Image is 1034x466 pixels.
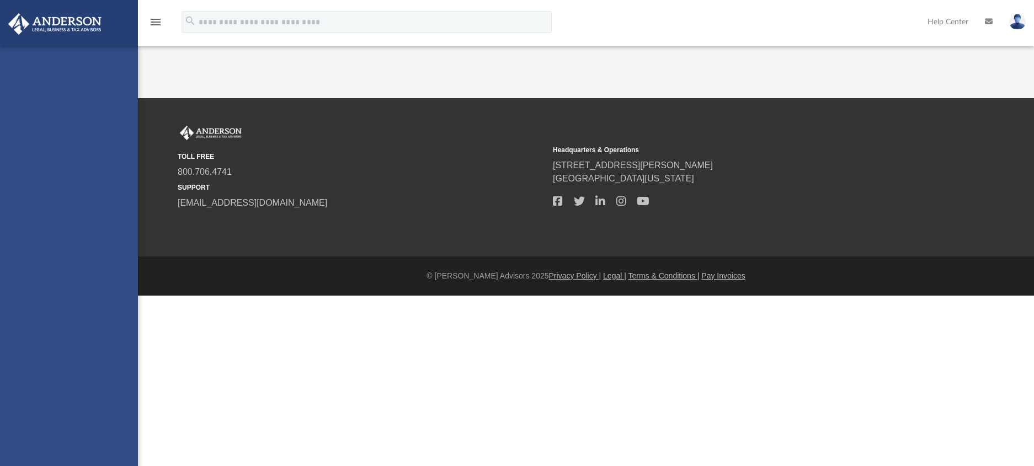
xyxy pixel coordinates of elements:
small: SUPPORT [178,183,545,192]
a: Privacy Policy | [549,271,601,280]
img: Anderson Advisors Platinum Portal [5,13,105,35]
a: menu [149,21,162,29]
a: Legal | [603,271,626,280]
i: menu [149,15,162,29]
a: 800.706.4741 [178,167,232,176]
a: [STREET_ADDRESS][PERSON_NAME] [553,160,713,170]
i: search [184,15,196,27]
div: © [PERSON_NAME] Advisors 2025 [138,270,1034,282]
small: TOLL FREE [178,152,545,162]
a: Pay Invoices [701,271,745,280]
a: [EMAIL_ADDRESS][DOMAIN_NAME] [178,198,327,207]
a: [GEOGRAPHIC_DATA][US_STATE] [553,174,694,183]
small: Headquarters & Operations [553,145,920,155]
a: Terms & Conditions | [628,271,700,280]
img: User Pic [1009,14,1026,30]
img: Anderson Advisors Platinum Portal [178,126,244,140]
